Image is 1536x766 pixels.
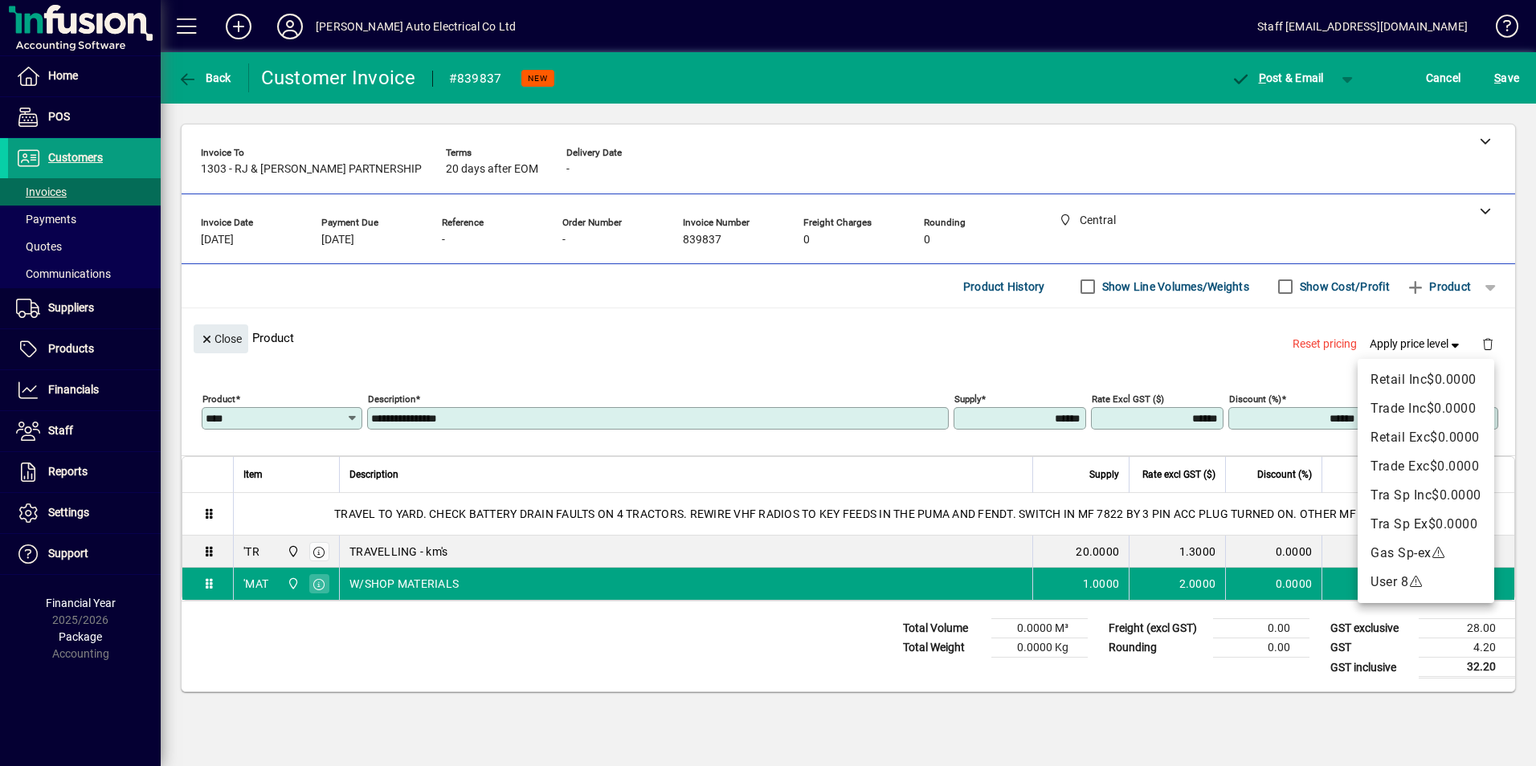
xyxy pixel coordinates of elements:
[1432,487,1481,503] span: $0.0000
[1371,516,1428,532] span: Tra Sp Ex
[1371,430,1430,445] span: Retail Exc
[1428,516,1478,532] span: $0.0000
[1430,458,1480,474] span: $0.0000
[1427,401,1477,416] span: $0.0000
[1371,574,1408,589] span: User 8
[1371,372,1427,387] span: Retail Inc
[1430,430,1480,445] span: $0.0000
[1427,372,1477,387] span: $0.0000
[1371,545,1432,560] span: Gas Sp-ex
[1371,458,1430,474] span: Trade Exc
[1371,401,1427,416] span: Trade Inc
[1371,487,1432,503] span: Tra Sp Inc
